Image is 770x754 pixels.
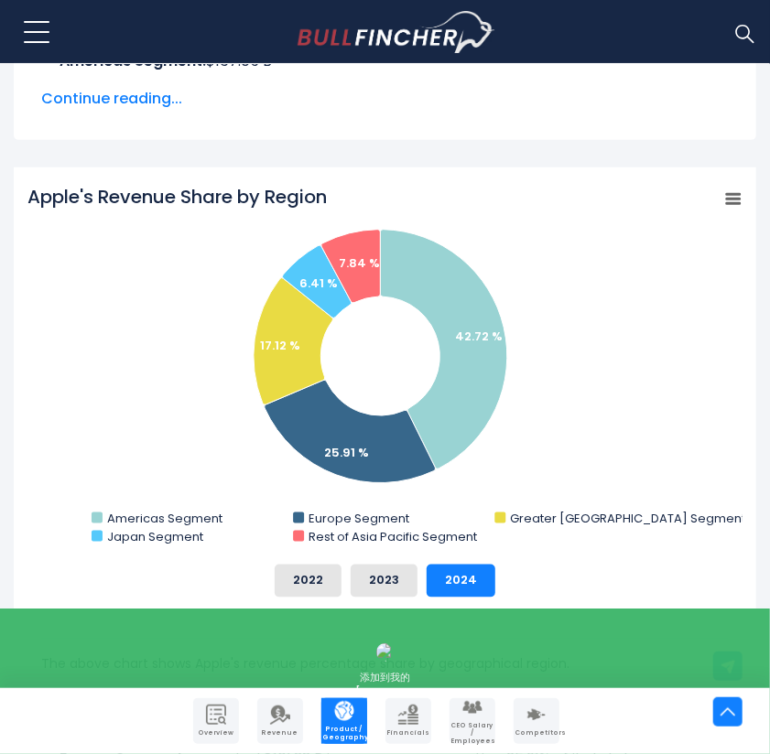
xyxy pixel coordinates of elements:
span: Overview [195,729,237,737]
a: Company Competitors [514,698,559,744]
text: 17.12 % [260,337,300,354]
text: 6.41 % [299,275,338,292]
span: Competitors [515,729,558,737]
text: Japan Segment [107,528,203,545]
text: Rest of Asia Pacific Segment [309,528,477,545]
svg: Apple's Revenue Share by Region [27,184,743,550]
button: 2024 [427,565,495,598]
b: Europe Segment: [60,72,187,93]
a: Company Product/Geography [321,698,367,744]
a: Company Overview [193,698,239,744]
text: 25.91 % [324,444,369,461]
span: Continue reading... [41,88,729,110]
text: Greater [GEOGRAPHIC_DATA] Segment [511,510,746,527]
span: Financials [387,729,429,737]
text: Americas Segment [107,510,222,527]
a: Company Financials [385,698,431,744]
span: Product / Geography [323,726,365,741]
img: Bullfincher logo [298,11,495,53]
a: Go to homepage [298,11,494,53]
text: Europe Segment [309,510,409,527]
a: Company Employees [450,698,495,744]
tspan: Apple's Revenue Share by Region [27,184,327,210]
button: 2023 [351,565,418,598]
button: 2022 [275,565,342,598]
li: $101.33 B [41,72,729,94]
span: Revenue [259,729,301,737]
text: 42.72 % [455,328,503,345]
span: CEO Salary / Employees [451,722,493,745]
a: Company Revenue [257,698,303,744]
text: 7.84 % [339,254,380,272]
